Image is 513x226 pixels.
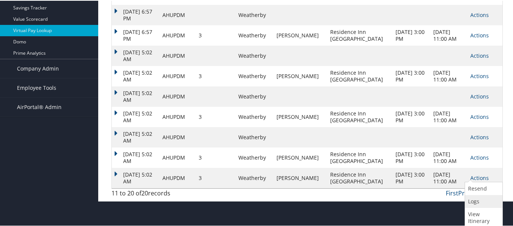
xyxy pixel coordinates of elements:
td: AHUPDM [159,147,195,167]
a: Actions [470,112,489,120]
a: Actions [470,133,489,140]
a: Prev [458,188,471,197]
td: [DATE] 3:00 PM [392,147,429,167]
a: First [446,188,458,197]
td: Residence Inn [GEOGRAPHIC_DATA] [326,106,392,126]
td: Weatherby [235,25,272,45]
td: AHUPDM [159,126,195,147]
td: 3 [195,147,235,167]
td: Weatherby [235,167,272,188]
td: Residence Inn [GEOGRAPHIC_DATA] [326,25,392,45]
td: [DATE] 5:02 AM [112,45,159,65]
a: Logs [465,194,501,207]
span: Employee Tools [17,78,56,97]
td: Residence Inn [GEOGRAPHIC_DATA] [326,147,392,167]
td: [PERSON_NAME] [273,167,327,188]
span: Company Admin [17,58,59,77]
td: 3 [195,167,235,188]
td: AHUPDM [159,167,195,188]
a: Resend [465,181,501,194]
td: [DATE] 11:00 AM [430,167,467,188]
a: Actions [470,31,489,38]
td: [DATE] 6:57 PM [112,4,159,25]
td: Residence Inn [GEOGRAPHIC_DATA] [326,167,392,188]
td: AHUPDM [159,4,195,25]
td: Weatherby [235,45,272,65]
td: [DATE] 3:00 PM [392,25,429,45]
a: Actions [470,11,489,18]
td: [DATE] 3:00 PM [392,106,429,126]
td: Weatherby [235,65,272,86]
td: 3 [195,65,235,86]
td: [DATE] 5:02 AM [112,167,159,188]
td: [DATE] 5:02 AM [112,106,159,126]
a: Actions [470,92,489,99]
a: Actions [470,72,489,79]
td: [DATE] 11:00 AM [430,25,467,45]
td: AHUPDM [159,86,195,106]
span: AirPortal® Admin [17,97,62,116]
td: 3 [195,106,235,126]
td: Residence Inn [GEOGRAPHIC_DATA] [326,65,392,86]
a: Actions [470,51,489,58]
td: [DATE] 5:02 AM [112,126,159,147]
span: 20 [141,188,148,197]
td: [DATE] 6:57 PM [112,25,159,45]
td: [DATE] 5:02 AM [112,86,159,106]
td: Weatherby [235,86,272,106]
td: [PERSON_NAME] [273,65,327,86]
td: AHUPDM [159,25,195,45]
td: [DATE] 5:02 AM [112,65,159,86]
td: [DATE] 11:00 AM [430,147,467,167]
td: Weatherby [235,126,272,147]
td: [PERSON_NAME] [273,106,327,126]
td: [DATE] 3:00 PM [392,65,429,86]
td: [DATE] 5:02 AM [112,147,159,167]
td: [PERSON_NAME] [273,25,327,45]
td: [PERSON_NAME] [273,147,327,167]
td: [DATE] 11:00 AM [430,65,467,86]
td: [DATE] 3:00 PM [392,167,429,188]
td: Weatherby [235,4,272,25]
td: Weatherby [235,147,272,167]
td: AHUPDM [159,45,195,65]
div: 11 to 20 of records [111,188,201,201]
td: AHUPDM [159,106,195,126]
td: [DATE] 11:00 AM [430,106,467,126]
td: AHUPDM [159,65,195,86]
a: Actions [470,174,489,181]
td: Weatherby [235,106,272,126]
td: 3 [195,25,235,45]
a: Actions [470,153,489,160]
